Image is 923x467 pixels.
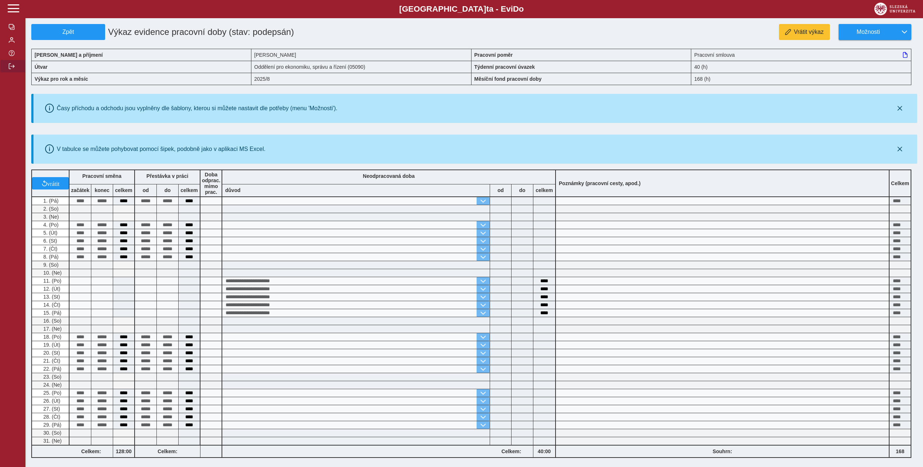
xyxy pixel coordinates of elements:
b: Doba odprac. mimo prac. [202,172,220,195]
span: 13. (St) [42,294,60,300]
button: Možnosti [839,24,898,40]
span: 11. (Po) [42,278,61,284]
b: začátek [69,187,91,193]
span: 26. (Út) [42,398,60,404]
b: Celkem [891,180,909,186]
span: 30. (So) [42,430,61,436]
div: Časy příchodu a odchodu jsou vyplněny dle šablony, kterou si můžete nastavit dle potřeby (menu 'M... [57,105,338,112]
span: 23. (So) [42,374,61,380]
span: Možnosti [845,29,892,35]
img: logo_web_su.png [874,3,915,15]
div: 168 (h) [691,73,911,85]
span: 10. (Ne) [42,270,62,276]
b: Týdenní pracovní úvazek [474,64,535,70]
b: 168 [890,448,911,454]
span: 12. (Út) [42,286,60,292]
b: do [512,187,533,193]
button: Vrátit výkaz [779,24,830,40]
b: celkem [533,187,555,193]
b: Poznámky (pracovní cesty, apod.) [556,180,644,186]
b: Celkem: [69,448,113,454]
b: Výkaz pro rok a měsíc [35,76,88,82]
b: od [135,187,156,193]
span: 14. (Čt) [42,302,60,308]
button: vrátit [32,177,69,189]
span: 4. (Po) [42,222,59,228]
b: [GEOGRAPHIC_DATA] a - Evi [22,4,901,14]
div: Pracovní smlouva [691,49,911,61]
h1: Výkaz evidence pracovní doby (stav: podepsán) [105,24,401,40]
span: 1. (Pá) [42,198,59,204]
span: 17. (Ne) [42,326,62,332]
b: Pracovní poměr [474,52,513,58]
span: 6. (St) [42,238,57,244]
b: [PERSON_NAME] a příjmení [35,52,103,58]
span: o [519,4,524,13]
b: celkem [113,187,134,193]
span: 8. (Pá) [42,254,59,260]
b: Přestávka v práci [146,173,188,179]
span: 27. (St) [42,406,60,412]
span: 15. (Pá) [42,310,61,316]
span: 5. (Út) [42,230,57,236]
div: 40 (h) [691,61,911,73]
span: 9. (So) [42,262,59,268]
span: t [486,4,489,13]
div: 2025/8 [251,73,472,85]
div: Oddělení pro ekonomiku, správu a řízení (05090) [251,61,472,73]
span: 2. (So) [42,206,59,212]
span: D [513,4,519,13]
b: Útvar [35,64,48,70]
b: Souhrn: [713,448,732,454]
span: 28. (Čt) [42,414,60,420]
span: 29. (Pá) [42,422,61,428]
b: celkem [179,187,200,193]
b: 40:00 [533,448,555,454]
b: do [157,187,178,193]
b: Celkem: [490,448,533,454]
span: 16. (So) [42,318,61,324]
div: [PERSON_NAME] [251,49,472,61]
span: vrátit [47,180,60,186]
b: konec [91,187,113,193]
span: 22. (Pá) [42,366,61,372]
b: Neodpracovaná doba [363,173,414,179]
span: Zpět [35,29,102,35]
span: 21. (Čt) [42,358,60,364]
span: 18. (Po) [42,334,61,340]
span: 19. (Út) [42,342,60,348]
span: 31. (Ne) [42,438,62,444]
span: Vrátit výkaz [794,29,824,35]
span: 25. (Po) [42,390,61,396]
div: V tabulce se můžete pohybovat pomocí šipek, podobně jako v aplikaci MS Excel. [57,146,266,152]
b: důvod [225,187,240,193]
b: Pracovní směna [82,173,121,179]
b: Celkem: [135,448,200,454]
span: 20. (St) [42,350,60,356]
span: 3. (Ne) [42,214,59,220]
button: Zpět [31,24,105,40]
span: 7. (Čt) [42,246,57,252]
b: 128:00 [113,448,134,454]
b: od [490,187,511,193]
span: 24. (Ne) [42,382,62,388]
b: Měsíční fond pracovní doby [474,76,542,82]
